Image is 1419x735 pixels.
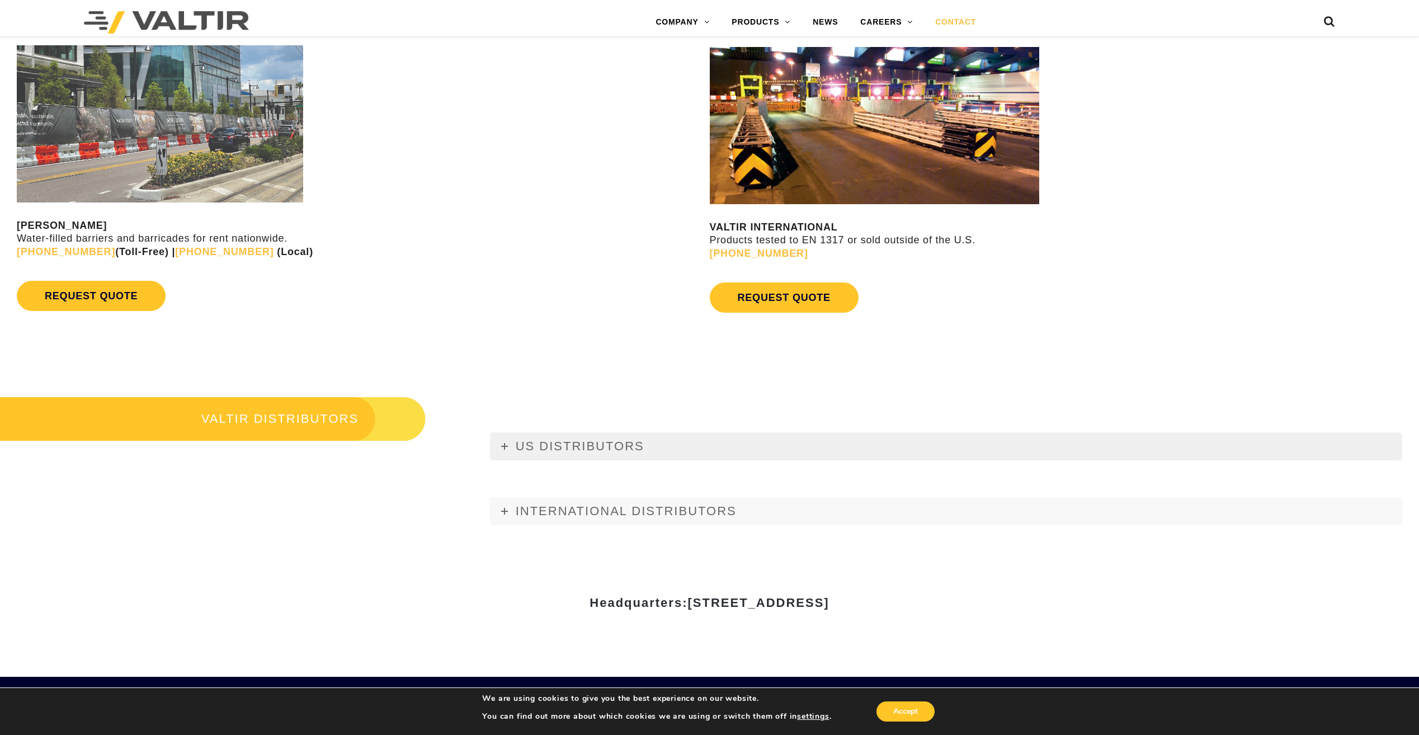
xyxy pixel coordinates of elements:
a: REQUEST QUOTE [710,282,859,313]
p: You can find out more about which cookies we are using or switch them off in . [482,712,831,722]
span: US DISTRIBUTORS [516,439,644,453]
strong: Headquarters: [590,596,829,610]
p: We are using cookies to give you the best experience on our website. [482,694,831,704]
a: CAREERS [849,11,924,34]
p: Water-filled barriers and barricades for rent nationwide. [17,219,707,258]
img: contact us valtir international [710,46,1039,204]
a: US DISTRIBUTORS [490,432,1402,460]
a: [PHONE_NUMBER] [17,246,115,257]
a: INTERNATIONAL DISTRIBUTORS [490,497,1402,525]
strong: [PERSON_NAME] [17,220,107,231]
a: CONTACT [924,11,987,34]
button: Accept [876,701,935,722]
img: Valtir [84,11,249,34]
a: [PHONE_NUMBER] [710,248,808,259]
button: settings [797,712,829,722]
img: Rentals contact us image [17,45,303,202]
a: NEWS [802,11,849,34]
a: [PHONE_NUMBER] [175,246,274,257]
a: PRODUCTS [720,11,802,34]
a: COMPANY [644,11,720,34]
strong: VALTIR INTERNATIONAL [710,222,838,233]
span: INTERNATIONAL DISTRIBUTORS [516,504,737,518]
a: REQUEST QUOTE [17,281,166,311]
span: [STREET_ADDRESS] [687,596,829,610]
strong: (Toll-Free) | [17,246,175,257]
strong: (Local) [277,246,313,257]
